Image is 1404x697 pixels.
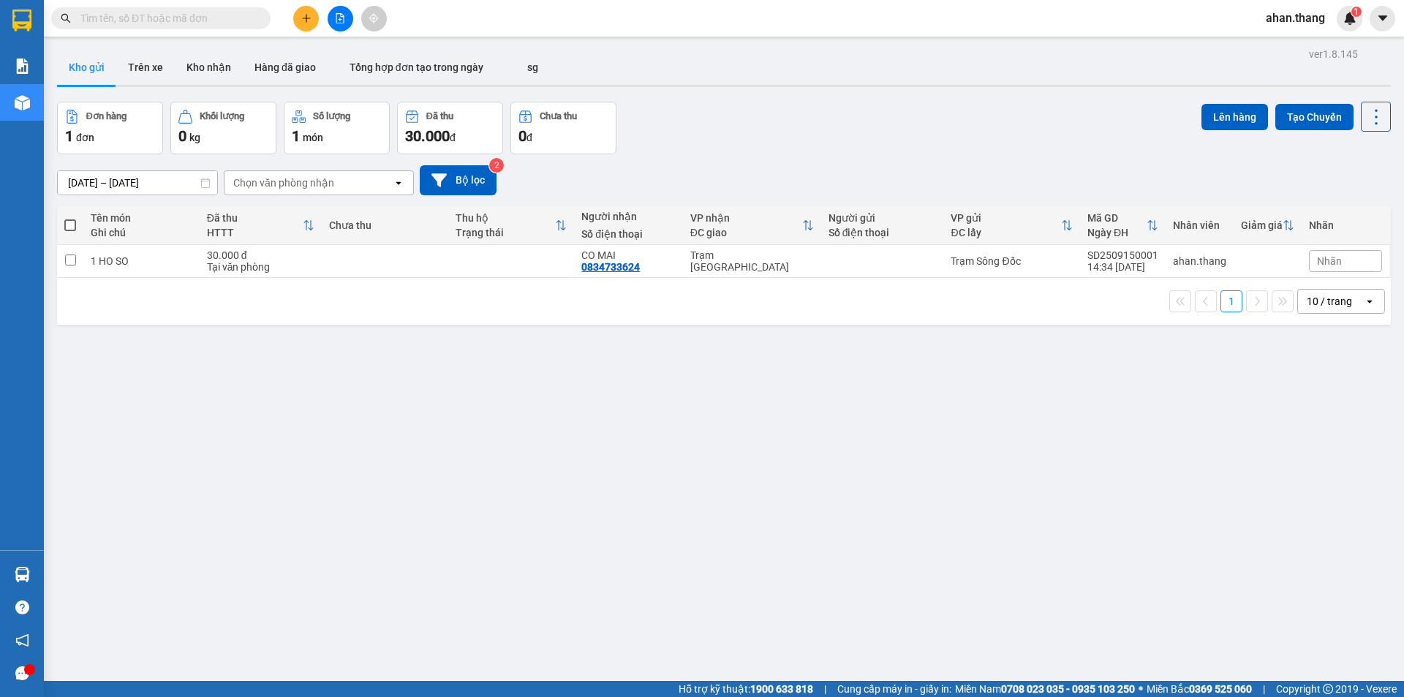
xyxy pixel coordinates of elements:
[91,212,192,224] div: Tên món
[1001,683,1135,695] strong: 0708 023 035 - 0935 103 250
[581,228,675,240] div: Số điện thoại
[65,127,73,145] span: 1
[293,6,319,31] button: plus
[1189,683,1252,695] strong: 0369 525 060
[450,132,456,143] span: đ
[233,176,334,190] div: Chọn văn phòng nhận
[91,227,192,238] div: Ghi chú
[581,211,675,222] div: Người nhận
[178,127,186,145] span: 0
[540,111,577,121] div: Chưa thu
[679,681,813,697] span: Hỗ trợ kỹ thuật:
[207,212,303,224] div: Đã thu
[15,600,29,614] span: question-circle
[1087,227,1147,238] div: Ngày ĐH
[829,227,937,238] div: Số điện thoại
[369,13,379,23] span: aim
[15,567,30,582] img: warehouse-icon
[951,227,1061,238] div: ĐC lấy
[683,206,821,245] th: Toggle SortBy
[58,171,217,195] input: Select a date range.
[1370,6,1395,31] button: caret-down
[1201,104,1268,130] button: Lên hàng
[1254,9,1337,27] span: ahan.thang
[1087,249,1158,261] div: SD2509150001
[951,255,1073,267] div: Trạm Sông Đốc
[951,212,1061,224] div: VP gửi
[1364,295,1375,307] svg: open
[1309,219,1382,231] div: Nhãn
[61,13,71,23] span: search
[284,102,390,154] button: Số lượng1món
[1307,294,1352,309] div: 10 / trang
[329,219,440,231] div: Chưa thu
[510,102,616,154] button: Chưa thu0đ
[426,111,453,121] div: Đã thu
[581,261,640,273] div: 0834733624
[405,127,450,145] span: 30.000
[200,111,244,121] div: Khối lượng
[12,10,31,31] img: logo-vxr
[1263,681,1265,697] span: |
[1351,7,1362,17] sup: 1
[207,261,315,273] div: Tại văn phòng
[91,255,192,267] div: 1 HO SO
[207,249,315,261] div: 30.000 đ
[313,111,350,121] div: Số lượng
[1173,255,1226,267] div: ahan.thang
[15,633,29,647] span: notification
[1220,290,1242,312] button: 1
[76,132,94,143] span: đơn
[824,681,826,697] span: |
[955,681,1135,697] span: Miền Nam
[581,249,675,261] div: CO MAI
[527,61,538,73] span: sg
[189,132,200,143] span: kg
[80,10,253,26] input: Tìm tên, số ĐT hoặc mã đơn
[1275,104,1354,130] button: Tạo Chuyến
[393,177,404,189] svg: open
[1080,206,1166,245] th: Toggle SortBy
[1147,681,1252,697] span: Miền Bắc
[1376,12,1389,25] span: caret-down
[57,102,163,154] button: Đơn hàng1đơn
[456,227,555,238] div: Trạng thái
[1317,255,1342,267] span: Nhãn
[1087,212,1147,224] div: Mã GD
[690,212,802,224] div: VP nhận
[86,111,127,121] div: Đơn hàng
[526,132,532,143] span: đ
[301,13,312,23] span: plus
[350,61,483,73] span: Tổng hợp đơn tạo trong ngày
[57,50,116,85] button: Kho gửi
[420,165,497,195] button: Bộ lọc
[207,227,303,238] div: HTTT
[243,50,328,85] button: Hàng đã giao
[690,227,802,238] div: ĐC giao
[1309,46,1358,62] div: ver 1.8.145
[1087,261,1158,273] div: 14:34 [DATE]
[1139,686,1143,692] span: ⚪️
[15,59,30,74] img: solution-icon
[303,132,323,143] span: món
[750,683,813,695] strong: 1900 633 818
[1241,219,1283,231] div: Giảm giá
[397,102,503,154] button: Đã thu30.000đ
[518,127,526,145] span: 0
[170,102,276,154] button: Khối lượng0kg
[1323,684,1333,694] span: copyright
[448,206,574,245] th: Toggle SortBy
[1234,206,1302,245] th: Toggle SortBy
[15,666,29,680] span: message
[15,95,30,110] img: warehouse-icon
[690,249,814,273] div: Trạm [GEOGRAPHIC_DATA]
[489,158,504,173] sup: 2
[456,212,555,224] div: Thu hộ
[1173,219,1226,231] div: Nhân viên
[943,206,1080,245] th: Toggle SortBy
[328,6,353,31] button: file-add
[1354,7,1359,17] span: 1
[292,127,300,145] span: 1
[200,206,322,245] th: Toggle SortBy
[116,50,175,85] button: Trên xe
